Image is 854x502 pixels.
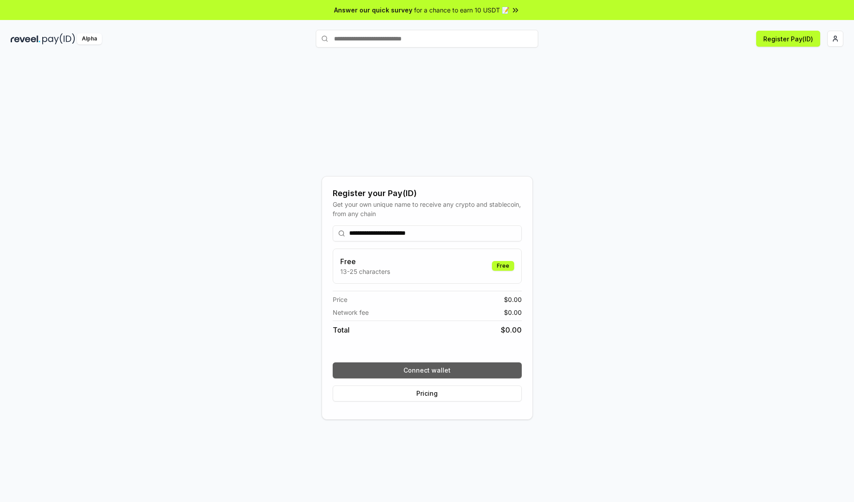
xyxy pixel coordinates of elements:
[333,187,522,200] div: Register your Pay(ID)
[414,5,509,15] span: for a chance to earn 10 USDT 📝
[334,5,412,15] span: Answer our quick survey
[504,308,522,317] span: $ 0.00
[504,295,522,304] span: $ 0.00
[42,33,75,44] img: pay_id
[340,256,390,267] h3: Free
[333,325,350,335] span: Total
[333,200,522,218] div: Get your own unique name to receive any crypto and stablecoin, from any chain
[501,325,522,335] span: $ 0.00
[333,308,369,317] span: Network fee
[492,261,514,271] div: Free
[756,31,820,47] button: Register Pay(ID)
[340,267,390,276] p: 13-25 characters
[333,362,522,378] button: Connect wallet
[77,33,102,44] div: Alpha
[333,295,347,304] span: Price
[11,33,40,44] img: reveel_dark
[333,386,522,402] button: Pricing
